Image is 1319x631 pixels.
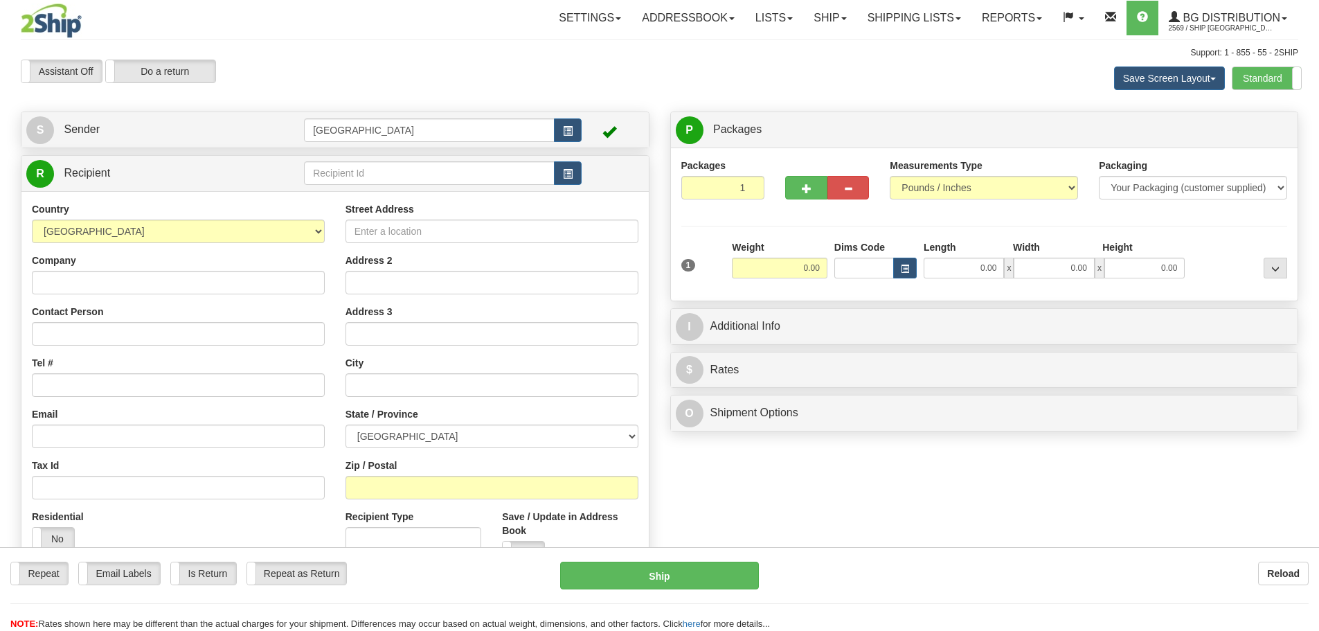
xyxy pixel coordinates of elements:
[304,161,555,185] input: Recipient Id
[745,1,803,35] a: Lists
[631,1,745,35] a: Addressbook
[106,60,215,82] label: Do a return
[502,510,638,537] label: Save / Update in Address Book
[924,240,956,254] label: Length
[26,159,273,188] a: R Recipient
[346,356,364,370] label: City
[346,220,638,243] input: Enter a location
[548,1,631,35] a: Settings
[1258,562,1309,585] button: Reload
[346,407,418,421] label: State / Province
[32,254,76,267] label: Company
[32,356,53,370] label: Tel #
[676,356,703,384] span: $
[1095,258,1104,278] span: x
[1264,258,1287,278] div: ...
[803,1,856,35] a: Ship
[26,116,304,144] a: S Sender
[10,619,38,629] span: NOTE:
[834,240,885,254] label: Dims Code
[676,399,1293,427] a: OShipment Options
[732,240,764,254] label: Weight
[21,3,82,38] img: logo2569.jpg
[32,510,84,524] label: Residential
[32,459,59,472] label: Tax Id
[1180,12,1280,24] span: BG Distribution
[32,305,103,319] label: Contact Person
[346,459,397,472] label: Zip / Postal
[503,542,544,564] label: No
[26,116,54,144] span: S
[304,118,555,142] input: Sender Id
[1013,240,1040,254] label: Width
[676,116,1293,144] a: P Packages
[890,159,982,172] label: Measurements Type
[346,202,414,216] label: Street Address
[560,562,759,589] button: Ship
[676,312,1293,341] a: IAdditional Info
[683,619,701,629] a: here
[676,313,703,341] span: I
[1158,1,1298,35] a: BG Distribution 2569 / Ship [GEOGRAPHIC_DATA]
[1169,21,1273,35] span: 2569 / Ship [GEOGRAPHIC_DATA]
[33,528,74,550] label: No
[681,259,696,272] span: 1
[1004,258,1014,278] span: x
[1102,240,1133,254] label: Height
[971,1,1052,35] a: Reports
[79,562,160,585] label: Email Labels
[21,47,1298,59] div: Support: 1 - 855 - 55 - 2SHIP
[346,254,393,267] label: Address 2
[681,159,726,172] label: Packages
[32,202,69,216] label: Country
[1232,67,1301,89] label: Standard
[713,123,762,135] span: Packages
[1099,159,1147,172] label: Packaging
[1287,245,1318,386] iframe: chat widget
[1114,66,1225,90] button: Save Screen Layout
[247,562,346,585] label: Repeat as Return
[346,305,393,319] label: Address 3
[21,60,102,82] label: Assistant Off
[26,160,54,188] span: R
[1267,568,1300,579] b: Reload
[346,510,414,524] label: Recipient Type
[11,562,68,585] label: Repeat
[32,407,57,421] label: Email
[171,562,236,585] label: Is Return
[64,123,100,135] span: Sender
[676,400,703,427] span: O
[676,356,1293,384] a: $Rates
[676,116,703,144] span: P
[857,1,971,35] a: Shipping lists
[64,167,110,179] span: Recipient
